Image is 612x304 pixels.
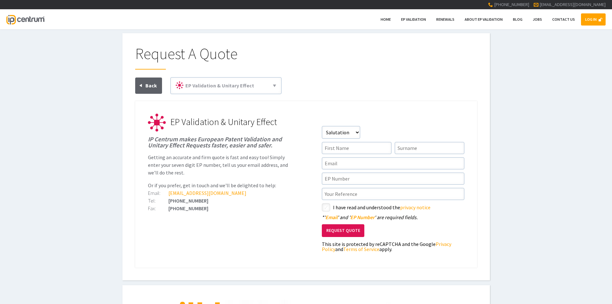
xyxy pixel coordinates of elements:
a: Home [376,13,395,26]
input: Surname [395,142,464,154]
h1: Request A Quote [135,46,477,70]
div: [PHONE_NUMBER] [148,206,291,211]
a: [EMAIL_ADDRESS][DOMAIN_NAME] [539,2,606,7]
div: Email: [148,190,168,196]
h1: IP Centrum makes European Patent Validation and Unitary Effect Requests faster, easier and safer. [148,136,291,148]
span: Back [145,82,157,89]
input: EP Number [322,173,464,185]
div: Tel: [148,198,168,203]
label: styled-checkbox [322,203,330,211]
span: Home [381,17,391,22]
span: Blog [513,17,523,22]
div: Fax: [148,206,168,211]
div: This site is protected by reCAPTCHA and the Google and apply. [322,241,464,252]
span: [PHONE_NUMBER] [494,2,529,7]
a: Contact Us [548,13,579,26]
a: LOG IN [581,13,606,26]
span: EP Validation [401,17,426,22]
a: IP Centrum [6,9,44,29]
a: About EP Validation [461,13,507,26]
a: privacy notice [400,204,430,211]
button: Request Quote [322,224,364,237]
span: Jobs [533,17,542,22]
div: ' ' and ' ' are required fields. [322,215,464,220]
a: Blog [509,13,527,26]
a: Renewals [432,13,459,26]
span: EP Validation & Unitary Effect [170,116,277,128]
a: Jobs [529,13,546,26]
span: Renewals [436,17,454,22]
p: Getting an accurate and firm quote is fast and easy too! Simply enter your seven digit EP number,... [148,153,291,176]
input: Your Reference [322,188,464,200]
a: Terms of Service [343,246,379,252]
a: EP Validation [397,13,430,26]
span: Email [325,214,337,220]
a: Privacy Policy [322,241,451,252]
p: Or if you prefer, get in touch and we'll be delighted to help: [148,182,291,189]
span: Contact Us [552,17,575,22]
a: [EMAIL_ADDRESS][DOMAIN_NAME] [168,190,246,196]
input: First Name [322,142,391,154]
span: EP Number [350,214,375,220]
a: EP Validation & Unitary Effect [173,80,279,91]
input: Email [322,157,464,169]
span: EP Validation & Unitary Effect [185,82,254,89]
span: About EP Validation [465,17,503,22]
label: I have read and understood the [333,203,464,211]
div: [PHONE_NUMBER] [148,198,291,203]
a: Back [135,78,162,94]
